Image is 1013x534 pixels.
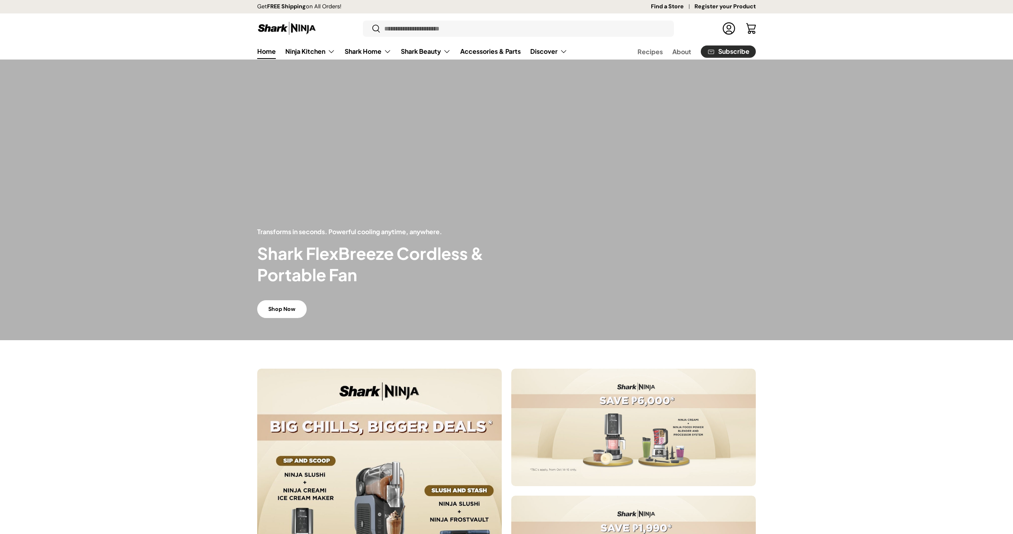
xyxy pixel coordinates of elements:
[267,3,306,10] strong: FREE Shipping
[340,44,396,59] summary: Shark Home
[396,44,455,59] summary: Shark Beauty
[618,44,756,59] nav: Secondary
[257,2,341,11] p: Get on All Orders!
[257,44,276,59] a: Home
[530,44,567,59] a: Discover
[257,243,506,286] h2: Shark FlexBreeze Cordless & Portable Fan
[257,44,567,59] nav: Primary
[257,21,317,36] img: Shark Ninja Philippines
[694,2,756,11] a: Register your Product
[257,300,307,318] a: Shop Now
[401,44,451,59] a: Shark Beauty
[281,44,340,59] summary: Ninja Kitchen
[701,45,756,58] a: Subscribe
[637,44,663,59] a: Recipes
[651,2,694,11] a: Find a Store
[285,44,335,59] a: Ninja Kitchen
[345,44,391,59] a: Shark Home
[460,44,521,59] a: Accessories & Parts
[718,48,749,55] span: Subscribe
[525,44,572,59] summary: Discover
[672,44,691,59] a: About
[257,227,506,237] p: Transforms in seconds. Powerful cooling anytime, anywhere.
